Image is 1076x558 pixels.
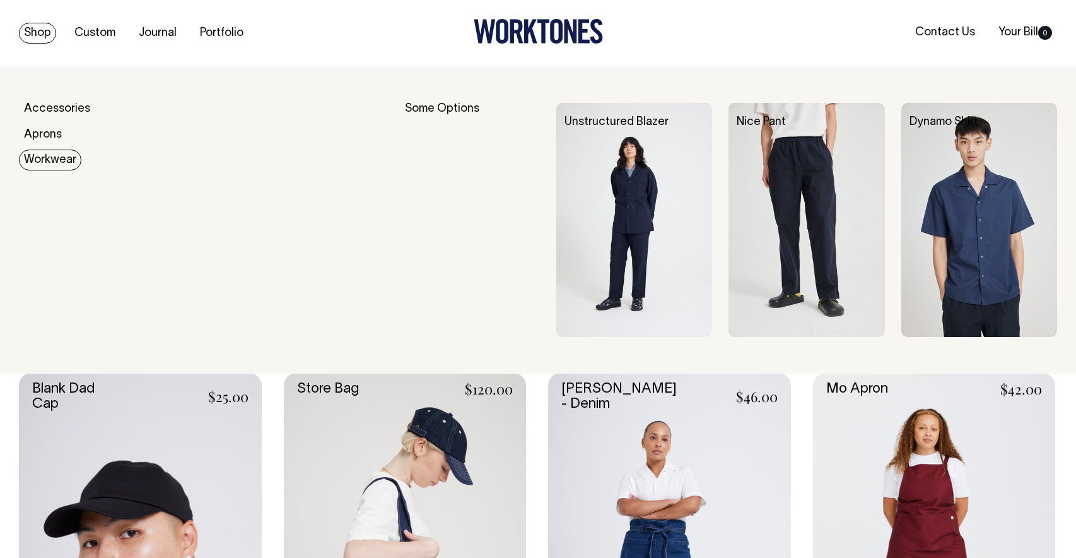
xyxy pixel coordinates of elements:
[69,23,120,44] a: Custom
[737,117,786,128] a: Nice Pant
[405,103,540,337] div: Some Options
[19,124,67,145] a: Aprons
[993,22,1057,43] a: Your Bill0
[901,103,1057,337] img: Dynamo Shirt
[564,117,669,128] a: Unstructured Blazer
[556,103,712,337] img: Unstructured Blazer
[1038,26,1052,40] span: 0
[19,23,56,44] a: Shop
[909,117,978,128] a: Dynamo Shirt
[195,23,249,44] a: Portfolio
[19,98,95,119] a: Accessories
[910,22,980,43] a: Contact Us
[19,150,81,170] a: Workwear
[728,103,884,337] img: Nice Pant
[134,23,182,44] a: Journal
